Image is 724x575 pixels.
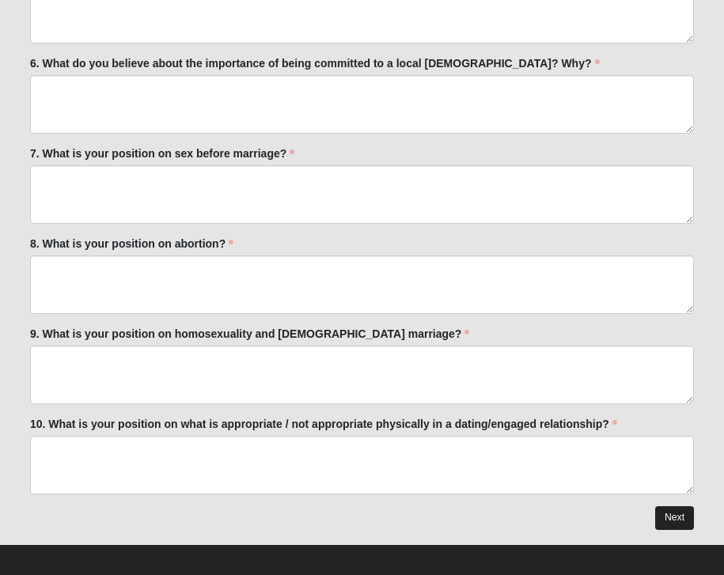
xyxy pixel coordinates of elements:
label: 9. What is your position on homosexuality and [DEMOGRAPHIC_DATA] marriage? [30,326,470,342]
label: 8. What is your position on abortion? [30,236,233,252]
label: 10. What is your position on what is appropriate / not appropriate physically in a dating/engaged... [30,416,617,432]
label: 7. What is your position on sex before marriage? [30,146,294,161]
label: 6. What do you believe about the importance of being committed to a local [DEMOGRAPHIC_DATA]? Why? [30,55,600,71]
a: Next [655,506,694,529]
